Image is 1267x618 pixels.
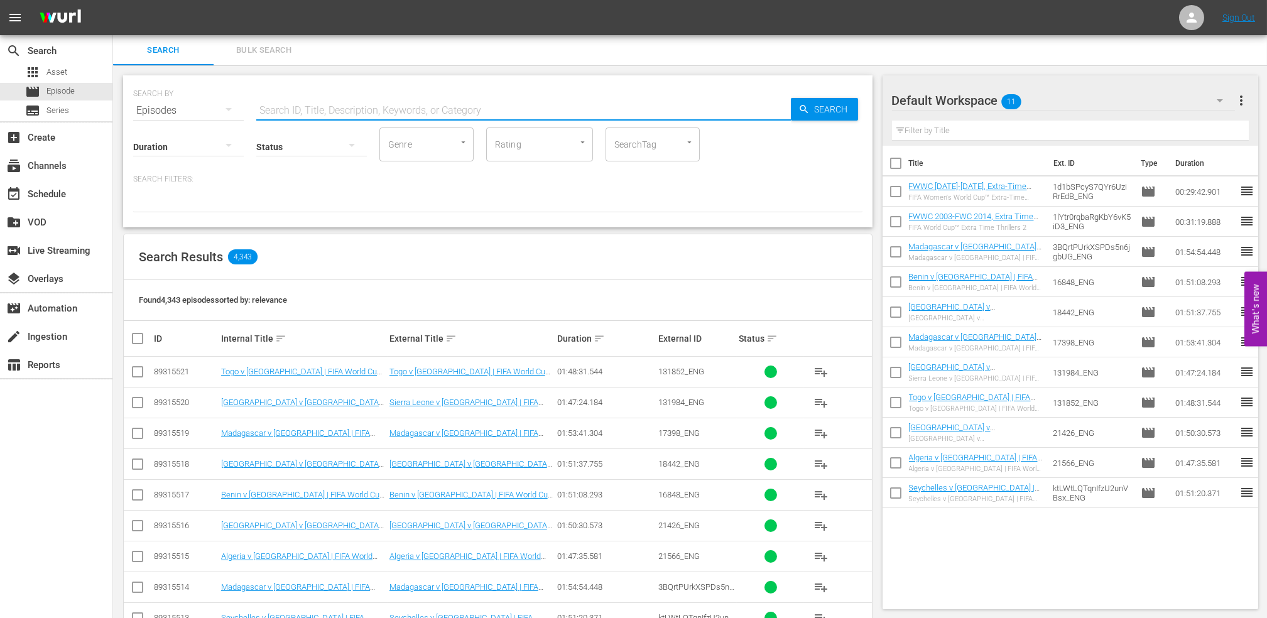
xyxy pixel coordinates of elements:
[739,331,802,346] div: Status
[557,331,655,346] div: Duration
[389,331,554,346] div: External Title
[133,174,862,185] p: Search Filters:
[6,130,21,145] span: Create
[389,367,550,386] a: Togo v [GEOGRAPHIC_DATA] | FIFA World Cup 26™ CAF Qualifiers
[221,428,375,447] a: Madagascar v [GEOGRAPHIC_DATA] | FIFA World Cup 26™ CAF Qualifiers (EN)
[1133,146,1168,181] th: Type
[909,423,1041,451] a: [GEOGRAPHIC_DATA] v [GEOGRAPHIC_DATA] DR | FIFA World Cup 26™ CAF Qualifiers (EN)
[1239,455,1254,470] span: reorder
[810,98,858,121] span: Search
[1239,274,1254,289] span: reorder
[1141,214,1156,229] span: Episode
[221,331,386,346] div: Internal Title
[6,243,21,258] span: Live Streaming
[813,426,829,441] span: playlist_add
[1170,176,1239,207] td: 00:29:42.901
[1170,448,1239,478] td: 01:47:35.581
[133,93,244,128] div: Episodes
[1001,89,1021,115] span: 11
[909,374,1043,382] div: Sierra Leone v [GEOGRAPHIC_DATA] | FIFA World Cup 26™ CAF Qualifiers
[1048,418,1136,448] td: 21426_ENG
[806,449,836,479] button: playlist_add
[1170,418,1239,448] td: 01:50:30.573
[1239,183,1254,198] span: reorder
[389,490,553,509] a: Benin v [GEOGRAPHIC_DATA] | FIFA World Cup 26™ CAF Qualifiers
[1048,478,1136,508] td: ktLWtLQTqnIfzU2unVBsx_ENG
[228,249,258,264] span: 4,343
[1046,146,1133,181] th: Ext. ID
[30,3,90,33] img: ans4CAIJ8jUAAAAAAAAAAAAAAAAAAAAAAAAgQb4GAAAAAAAAAAAAAAAAAAAAAAAAJMjXAAAAAAAAAAAAAAAAAAAAAAAAgAT5G...
[25,103,40,118] span: Series
[1048,267,1136,297] td: 16848_ENG
[221,367,382,386] a: Togo v [GEOGRAPHIC_DATA] | FIFA World Cup 26™ CAF Qualifiers (EN)
[1170,388,1239,418] td: 01:48:31.544
[658,367,704,376] span: 131852_ENG
[909,224,1043,232] div: FIFA World Cup™ Extra Time Thrillers 2
[658,398,704,407] span: 131984_ENG
[557,398,655,407] div: 01:47:24.184
[6,357,21,372] span: Reports
[813,580,829,595] span: playlist_add
[221,43,307,58] span: Bulk Search
[658,428,700,438] span: 17398_ENG
[389,428,543,447] a: Madagascar v [GEOGRAPHIC_DATA] | FIFA World Cup 26™ CAF Qualifiers
[1239,244,1254,259] span: reorder
[389,582,543,601] a: Madagascar v [GEOGRAPHIC_DATA] | FIFA World Cup 26™ CAF Qualifiers
[658,582,734,601] span: 3BQrtPUrkXSPDs5n6jgbUG_ENG
[154,428,217,438] div: 89315519
[154,398,217,407] div: 89315520
[806,511,836,541] button: playlist_add
[1170,207,1239,237] td: 00:31:19.888
[1170,267,1239,297] td: 01:51:08.293
[1239,425,1254,440] span: reorder
[791,98,858,121] button: Search
[154,551,217,561] div: 89315515
[1048,357,1136,388] td: 131984_ENG
[1234,85,1249,116] button: more_vert
[221,582,375,601] a: Madagascar v [GEOGRAPHIC_DATA] | FIFA World Cup 26™ CAF Qualifiers (EN)
[557,582,655,592] div: 01:54:54.448
[154,367,217,376] div: 89315521
[909,254,1043,262] div: Madagascar v [GEOGRAPHIC_DATA] | FIFA World Cup 26™ CAF Qualifiers
[25,65,40,80] span: Asset
[892,83,1235,118] div: Default Workspace
[1168,146,1243,181] th: Duration
[909,302,1028,330] a: [GEOGRAPHIC_DATA] v [GEOGRAPHIC_DATA] | FIFA World Cup 26™ CAF Qualifiers(EN)
[813,457,829,472] span: playlist_add
[813,518,829,533] span: playlist_add
[1048,448,1136,478] td: 21566_ENG
[1141,455,1156,470] span: Episode
[1048,176,1136,207] td: 1d1bSPcyS7QYr6UziRrEdB_ENG
[221,490,384,509] a: Benin v [GEOGRAPHIC_DATA] | FIFA World Cup 26™ CAF Qualifiers(EN)
[1234,93,1249,108] span: more_vert
[389,459,553,478] a: [GEOGRAPHIC_DATA] v [GEOGRAPHIC_DATA] | FIFA World Cup 26™ CAF Qualifiers
[1141,305,1156,320] span: Episode
[909,193,1043,202] div: FIFA Women's World Cup™ Extra-Time Deciders
[557,428,655,438] div: 01:53:41.304
[1222,13,1255,23] a: Sign Out
[909,182,1032,200] a: FWWC [DATE]-[DATE], Extra-Time Deciders (EN)
[909,404,1043,413] div: Togo v [GEOGRAPHIC_DATA] | FIFA World Cup 26™ CAF Qualifiers
[154,459,217,469] div: 89315518
[658,490,700,499] span: 16848_ENG
[806,572,836,602] button: playlist_add
[46,85,75,97] span: Episode
[658,333,735,344] div: External ID
[909,242,1042,270] a: Madagascar v [GEOGRAPHIC_DATA] | FIFA World Cup 26™ CAF Qualifiers (EN)
[766,333,778,344] span: sort
[806,541,836,572] button: playlist_add
[275,333,286,344] span: sort
[389,551,546,570] a: Algeria v [GEOGRAPHIC_DATA] | FIFA World Cup 26™ CAF Qualifiers
[557,367,655,376] div: 01:48:31.544
[909,483,1040,511] a: Seychelles v [GEOGRAPHIC_DATA] | FIFA World Cup 26™ CAF Qualifiers (EN)
[389,398,543,416] a: Sierra Leone v [GEOGRAPHIC_DATA] | FIFA World Cup 26™ CAF Qualifiers
[457,136,469,148] button: Open
[1239,214,1254,229] span: reorder
[1141,184,1156,199] span: Episode
[577,136,589,148] button: Open
[154,490,217,499] div: 89315517
[557,459,655,469] div: 01:51:37.755
[154,582,217,592] div: 89315514
[909,212,1039,230] a: FWWC 2003-FWC 2014, Extra Time Thrillers 2 (EN)
[1239,394,1254,409] span: reorder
